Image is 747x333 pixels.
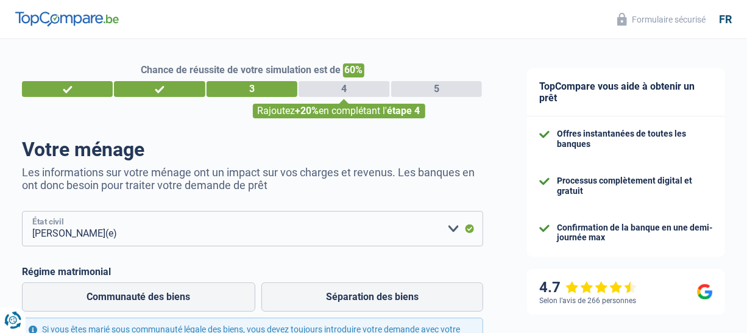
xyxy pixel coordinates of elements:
[22,138,483,161] h1: Votre ménage
[539,296,636,305] div: Selon l’avis de 266 personnes
[539,279,637,296] div: 4.7
[557,129,713,149] div: Offres instantanées de toutes les banques
[22,266,483,277] label: Régime matrimonial
[114,81,205,97] div: 2
[22,166,483,192] p: Les informations sur votre ménage ont un impact sur vos charges et revenus. Les banques en ont do...
[557,223,713,243] div: Confirmation de la banque en une demi-journée max
[719,13,732,26] div: fr
[22,81,113,97] div: 1
[261,282,484,312] label: Séparation des biens
[557,176,713,196] div: Processus complètement digital et gratuit
[391,81,482,97] div: 5
[610,9,713,29] button: Formulaire sécurisé
[15,12,119,26] img: TopCompare Logo
[296,105,319,116] span: +20%
[141,64,341,76] span: Chance de réussite de votre simulation est de
[207,81,297,97] div: 3
[343,63,364,77] span: 60%
[388,105,420,116] span: étape 4
[253,104,425,118] div: Rajoutez en complétant l'
[22,282,255,312] label: Communauté des biens
[527,68,725,116] div: TopCompare vous aide à obtenir un prêt
[299,81,389,97] div: 4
